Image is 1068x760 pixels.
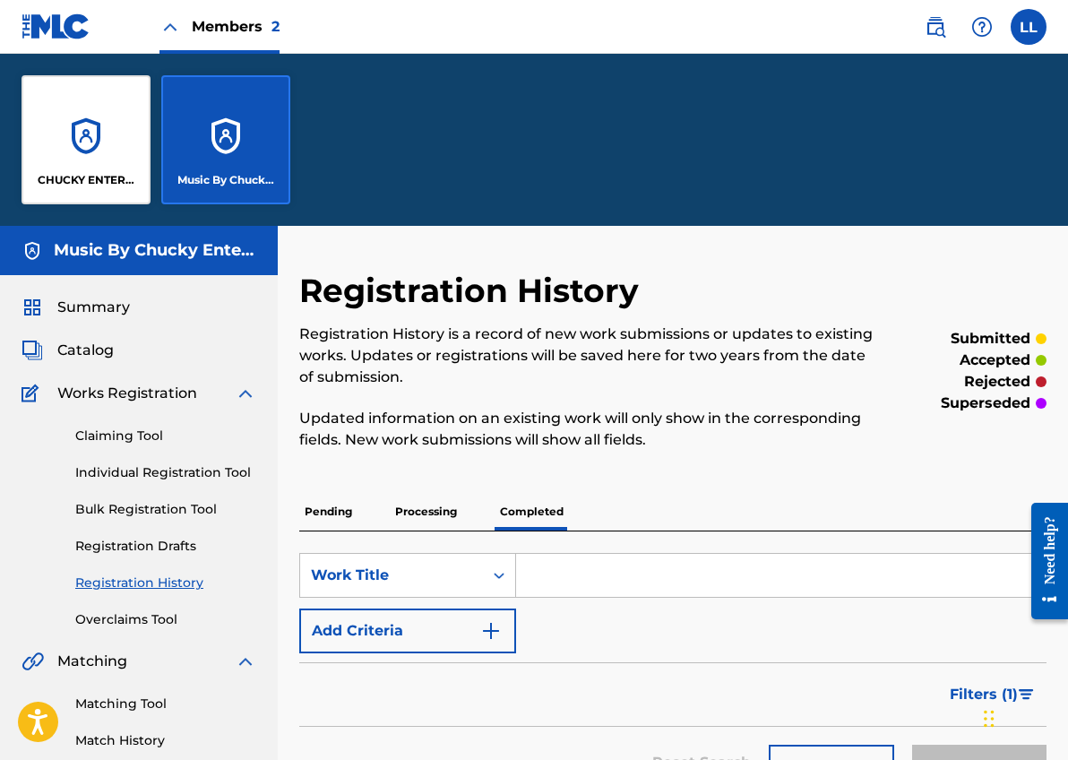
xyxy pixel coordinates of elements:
img: Close [159,16,181,38]
a: Public Search [917,9,953,45]
div: User Menu [1011,9,1046,45]
img: Works Registration [22,383,45,404]
img: search [925,16,946,38]
img: expand [235,651,256,672]
p: rejected [964,371,1030,393]
a: AccountsCHUCKY ENTERTAINMENT MUSIC [22,75,151,204]
h5: Music By Chucky Entertainment [54,240,256,261]
a: Overclaims Tool [75,610,256,629]
img: expand [235,383,256,404]
a: CatalogCatalog [22,340,114,361]
p: accepted [960,350,1030,371]
span: Filters ( 1 ) [950,684,1018,705]
p: superseded [941,393,1030,414]
span: 2 [271,18,280,35]
span: Members [192,16,280,37]
p: CHUCKY ENTERTAINMENT MUSIC [38,172,135,188]
img: Catalog [22,340,43,361]
div: Drag [984,692,995,746]
a: Individual Registration Tool [75,463,256,482]
img: MLC Logo [22,13,90,39]
iframe: Chat Widget [978,674,1068,760]
span: Summary [57,297,130,318]
div: Help [964,9,1000,45]
p: Music By Chucky Entertainment [177,172,275,188]
a: Registration Drafts [75,537,256,556]
a: Match History [75,731,256,750]
p: Updated information on an existing work will only show in the corresponding fields. New work subm... [299,408,874,451]
img: 9d2ae6d4665cec9f34b9.svg [480,620,502,642]
p: submitted [951,328,1030,350]
a: AccountsMusic By Chucky Entertainment [161,75,290,204]
p: Processing [390,493,462,531]
button: Filters (1) [939,672,1046,717]
iframe: Resource Center [1018,485,1068,638]
img: help [971,16,993,38]
img: Accounts [22,240,43,262]
p: Pending [299,493,357,531]
button: Add Criteria [299,609,516,653]
a: Claiming Tool [75,427,256,445]
h2: Registration History [299,271,648,311]
span: Works Registration [57,383,197,404]
img: Matching [22,651,44,672]
a: Bulk Registration Tool [75,500,256,519]
p: Registration History is a record of new work submissions or updates to existing works. Updates or... [299,324,874,388]
a: Registration History [75,574,256,592]
a: Matching Tool [75,695,256,713]
div: Work Title [311,565,472,586]
span: Catalog [57,340,114,361]
span: Matching [57,651,127,672]
a: SummarySummary [22,297,130,318]
p: Completed [495,493,569,531]
img: Summary [22,297,43,318]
